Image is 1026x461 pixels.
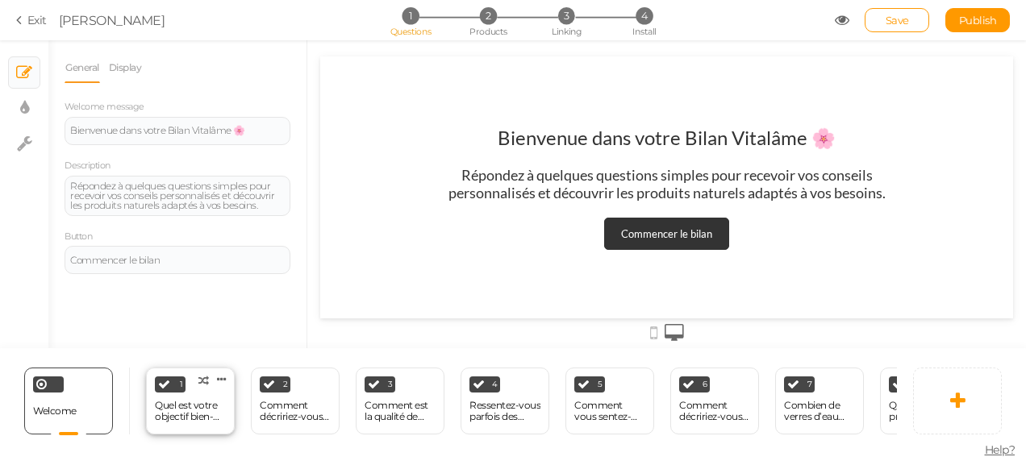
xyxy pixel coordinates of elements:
[33,405,77,417] span: Welcome
[388,380,393,388] span: 3
[558,7,575,24] span: 3
[480,7,497,24] span: 2
[679,400,750,422] div: Comment décririez-vous vos habitudes alimentaires ?
[365,400,436,422] div: Comment est la qualité de votre sommeil ?
[565,368,654,434] div: 5 Comment vous sentez-vous face au stress quotidien ?
[177,69,515,93] div: Bienvenue dans votre Bilan Vitalâme 🌸
[65,102,144,113] label: Welcome message
[985,442,1016,457] span: Help?
[552,26,581,37] span: Linking
[461,368,549,434] div: 4 Ressentez-vous parfois des inconforts digestifs (ballonnements, lourdeurs) ?
[959,14,997,27] span: Publish
[301,171,392,184] div: Commencer le bilan
[155,400,226,422] div: Quel est votre objectif bien-être [DATE] ?
[469,400,540,422] div: Ressentez-vous parfois des inconforts digestifs (ballonnements, lourdeurs) ?
[108,52,143,83] a: Display
[574,400,645,422] div: Comment vous sentez-vous face au stress quotidien ?
[880,368,969,434] div: 8 Quel est votre principal besoin capillaire ?
[65,160,111,172] label: Description
[402,7,419,24] span: 1
[65,52,100,83] a: General
[598,380,603,388] span: 5
[670,368,759,434] div: 6 Comment décririez-vous vos habitudes alimentaires ?
[492,380,498,388] span: 4
[251,368,340,434] div: 2 Comment décririez-vous votre niveau d’énergie en ce moment ?
[260,400,331,422] div: Comment décririez-vous votre niveau d’énergie en ce moment ?
[16,12,47,28] a: Exit
[70,126,285,135] div: Bienvenue dans votre Bilan Vitalâme 🌸
[889,400,960,422] div: Quel est votre principal besoin capillaire ?
[784,400,855,422] div: Combien de verres d’eau buvez-vous en moyenne par jour ?
[886,14,909,27] span: Save
[180,380,183,388] span: 1
[529,7,604,24] li: 3 Linking
[703,380,707,388] span: 6
[775,368,864,434] div: 7 Combien de verres d’eau buvez-vous en moyenne par jour ?
[70,181,285,210] div: Répondez à quelques questions simples pour recevoir vos conseils personnalisés et découvrir les p...
[356,368,444,434] div: 3 Comment est la qualité de votre sommeil ?
[390,26,432,37] span: Questions
[59,10,165,30] div: [PERSON_NAME]
[65,231,92,243] label: Button
[451,7,526,24] li: 2 Products
[283,380,288,388] span: 2
[121,110,573,145] div: Répondez à quelques questions simples pour recevoir vos conseils personnalisés et découvrir les p...
[24,368,113,434] div: Welcome
[607,7,682,24] li: 4 Install
[146,368,235,434] div: 1 Quel est votre objectif bien-être [DATE] ?
[469,26,507,37] span: Products
[373,7,448,24] li: 1 Questions
[865,8,929,32] div: Save
[636,7,653,24] span: 4
[70,255,285,265] div: Commencer le bilan
[807,380,812,388] span: 7
[632,26,656,37] span: Install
